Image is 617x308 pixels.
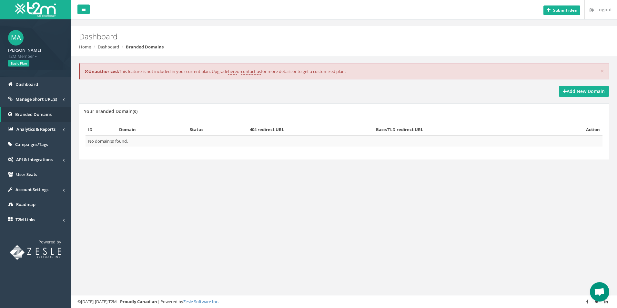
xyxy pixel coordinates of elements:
a: Zesle Software Inc. [183,299,219,304]
th: 404 redirect URL [247,124,374,135]
th: Status [187,124,247,135]
span: Powered by [38,239,61,245]
h2: Dashboard [79,32,519,41]
button: Submit idea [543,5,580,15]
img: T2M [15,2,56,17]
a: Add New Domain [559,86,609,97]
span: Campaigns/Tags [15,141,48,147]
a: [PERSON_NAME] T2M Member [8,46,63,59]
span: User Seats [16,171,37,177]
th: Domain [116,124,187,135]
th: Action [541,124,602,135]
strong: Proudly Canadian [120,299,157,304]
div: This feature is not included in your current plan. Upgrade or for more details or to get a custom... [79,63,609,80]
a: contact us [241,68,261,75]
span: Basic Plan [8,60,29,67]
th: Base/TLD redirect URL [373,124,541,135]
div: ©[DATE]-[DATE] T2M – | Powered by [77,299,611,305]
td: No domain(s) found. [86,135,602,147]
b: Submit idea [553,7,577,13]
strong: Add New Domain [563,88,605,94]
a: Dashboard [98,44,119,50]
span: T2M Member [8,53,63,59]
span: T2M Links [15,217,35,222]
strong: [PERSON_NAME] [8,47,41,53]
strong: Branded Domains [126,44,164,50]
b: Unauthorized: [85,68,119,74]
h5: Your Branded Domain(s) [84,109,137,114]
span: Account Settings [15,187,48,192]
span: Analytics & Reports [16,126,56,132]
span: Manage Short URL(s) [15,96,57,102]
span: MA [8,30,24,46]
div: Open chat [590,282,609,302]
a: Home [79,44,91,50]
span: Branded Domains [15,111,52,117]
img: T2M URL Shortener powered by Zesle Software Inc. [10,245,61,260]
a: here [228,68,237,75]
span: Dashboard [15,81,38,87]
span: Roadmap [16,201,35,207]
th: ID [86,124,116,135]
button: × [600,68,604,75]
span: API & Integrations [16,157,53,162]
